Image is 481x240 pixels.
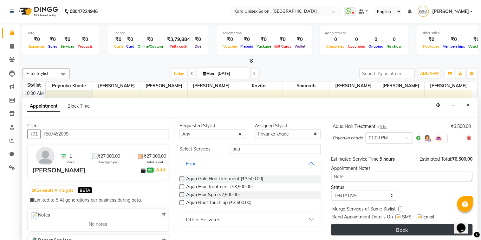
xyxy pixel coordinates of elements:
span: Expenses [27,44,47,49]
span: [PERSON_NAME] [93,82,140,90]
div: 10:00 AM [23,90,45,97]
div: Appointment Notes [331,165,473,172]
span: Memberships [441,44,467,49]
span: BETA [78,187,92,193]
div: ₹0 [273,36,293,43]
div: ₹0 [136,36,165,43]
div: 0 [367,36,385,43]
span: No show [385,44,404,49]
span: Priyanka khade [333,135,363,141]
input: Search by Name/Mobile/Email/Code [40,129,169,139]
button: Generate AI Insights [30,186,75,195]
input: 2025-09-01 [216,69,248,78]
input: Search Appointment [360,69,415,78]
small: for [376,124,387,129]
div: ₹0 [192,36,204,43]
img: logo [16,3,60,20]
img: Interior.png [435,134,443,142]
span: Send Appointment Details On [333,214,393,222]
span: Filter Stylist [26,71,49,76]
span: Somnath [283,82,330,90]
button: Hair [182,158,318,169]
div: Assigned Stylist [255,123,321,129]
span: Package [255,44,273,49]
span: Kavita [235,82,283,90]
span: Petty cash [168,44,189,49]
span: 1 [69,153,72,160]
div: Total [27,30,94,36]
span: Aqua Root Touch up (₹3,500.00) [186,199,251,207]
div: Limited to 5 AI generations per business during beta. [30,197,166,203]
a: Add [155,166,166,174]
span: ₹27,000.00 [98,153,120,160]
button: Close [464,100,473,110]
span: [PERSON_NAME] [140,82,188,90]
div: ₹0 [222,36,239,43]
span: 5 hours [380,156,395,162]
div: Requested Stylist [179,123,245,129]
button: Book [331,224,473,236]
span: [PERSON_NAME] [377,82,425,90]
span: Services [59,44,76,49]
span: Email [424,214,434,222]
div: ₹0 [441,36,467,43]
img: avatar [36,147,55,165]
div: 0 [385,36,404,43]
div: ₹0 [293,36,307,43]
span: Aqua Hair Spa (₹2,500.00) [186,191,240,199]
span: [PERSON_NAME] [330,82,377,90]
div: [PERSON_NAME] [33,165,85,175]
span: Today [171,69,187,78]
span: SMS [402,214,412,222]
span: Completed [325,44,347,49]
div: Stylist [23,82,45,89]
span: Total Spent [146,160,163,164]
div: Status [331,184,397,191]
div: Select Services [175,146,225,152]
span: Merge Services of Same Stylist [333,206,396,214]
span: [PERSON_NAME] [188,82,235,90]
span: No notes [89,221,107,228]
img: Hairdresser.png [424,134,431,142]
span: 3 hr [380,124,387,129]
div: ₹0 [113,36,125,43]
img: Sapana [418,6,429,17]
span: Sales [47,44,59,49]
div: ₹0 [255,36,273,43]
span: Estimated Total: [420,156,452,162]
div: 0 [325,36,347,43]
div: Other Services [186,216,220,223]
span: Cash [113,44,125,49]
span: ₹27,000.00 [144,153,166,160]
div: ₹0 [27,36,47,43]
div: ₹0 [422,36,441,43]
div: Hair [186,160,196,167]
span: Average Spent [98,160,120,164]
span: Packages [422,44,441,49]
span: Card [125,44,136,49]
span: Visits [67,160,75,164]
span: Gift Cards [273,44,293,49]
span: [PERSON_NAME] [432,8,469,15]
span: Notes [30,211,50,220]
div: Client [27,123,169,129]
iframe: chat widget [454,215,475,234]
span: Ongoing [367,44,385,49]
div: ₹0 [59,36,76,43]
div: Aqua Hair Treatment [333,123,387,130]
span: Online/Custom [136,44,165,49]
span: Products [76,44,94,49]
div: ₹0 [239,36,255,43]
input: Search by service name [230,144,321,154]
span: [PERSON_NAME] [425,82,472,90]
button: Other Services [182,214,318,225]
span: ₹0 [147,168,153,173]
span: ₹6,500.00 [452,156,473,162]
span: Upcoming [347,44,367,49]
b: 08047224946 [70,3,98,20]
div: ₹3,79,884 [165,36,192,43]
span: ADD NEW [420,71,439,76]
div: ₹3,500.00 [451,123,471,130]
span: | [154,166,166,174]
span: Due [193,44,203,49]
